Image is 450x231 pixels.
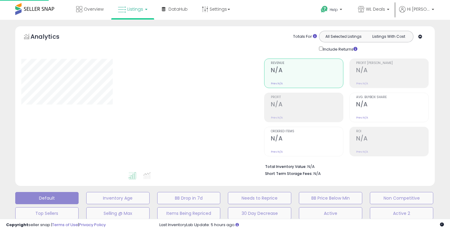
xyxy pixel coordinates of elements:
[366,6,385,12] span: WL Deals
[271,135,343,143] h2: N/A
[271,96,343,99] span: Profit
[370,192,433,204] button: Non Competitive
[228,192,291,204] button: Needs to Reprice
[356,96,428,99] span: Avg. Buybox Share
[356,135,428,143] h2: N/A
[157,207,221,219] button: Items Being Repriced
[314,171,321,176] span: N/A
[356,82,368,85] small: Prev: N/A
[265,171,313,176] b: Short Term Storage Fees:
[314,45,365,52] div: Include Returns
[30,32,71,42] h5: Analytics
[299,192,362,204] button: BB Price Below Min
[86,207,150,219] button: Selling @ Max
[356,62,428,65] span: Profit [PERSON_NAME]
[15,192,79,204] button: Default
[316,1,348,20] a: Help
[407,6,430,12] span: Hi [PERSON_NAME]
[356,101,428,109] h2: N/A
[271,101,343,109] h2: N/A
[127,6,143,12] span: Listings
[271,82,283,85] small: Prev: N/A
[271,67,343,75] h2: N/A
[399,6,434,20] a: Hi [PERSON_NAME]
[321,5,328,13] i: Get Help
[321,33,366,41] button: All Selected Listings
[84,6,104,12] span: Overview
[15,207,79,219] button: Top Sellers
[265,164,306,169] b: Total Inventory Value:
[356,150,368,154] small: Prev: N/A
[271,150,283,154] small: Prev: N/A
[168,6,188,12] span: DataHub
[271,62,343,65] span: Revenue
[356,130,428,133] span: ROI
[228,207,291,219] button: 30 Day Decrease
[6,222,28,228] strong: Copyright
[356,116,368,119] small: Prev: N/A
[330,7,338,12] span: Help
[366,33,411,41] button: Listings With Cost
[370,207,433,219] button: Active 2
[356,67,428,75] h2: N/A
[6,222,106,228] div: seller snap | |
[271,116,283,119] small: Prev: N/A
[265,162,424,170] li: N/A
[157,192,221,204] button: BB Drop in 7d
[271,130,343,133] span: Ordered Items
[293,34,317,40] div: Totals For
[299,207,362,219] button: Active
[86,192,150,204] button: Inventory Age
